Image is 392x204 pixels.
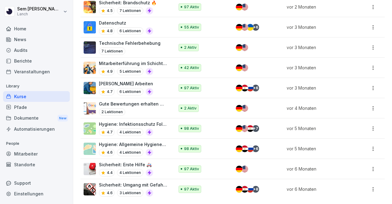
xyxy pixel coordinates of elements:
[84,21,96,33] img: gp1n7epbxsf9lzaihqn479zn.png
[287,85,352,91] p: vor 3 Monaten
[287,44,352,51] p: vor 3 Monaten
[236,186,243,193] img: de.svg
[236,145,243,152] img: de.svg
[117,68,143,75] p: 5 Lektionen
[84,163,96,175] img: ovcsqbf2ewum2utvc3o527vw.png
[236,166,243,172] img: de.svg
[99,108,125,116] p: 2 Lektionen
[3,148,70,159] a: Mitarbeiter
[84,1,96,13] img: zzov6v7ntk26bk7mur8pz9wg.png
[247,85,254,91] img: ru.svg
[287,125,352,132] p: vor 5 Monaten
[107,150,113,155] p: 4.6
[117,189,143,197] p: 3 Lektionen
[3,81,70,91] p: Library
[117,129,143,136] p: 4 Lektionen
[287,145,352,152] p: vor 5 Monaten
[241,4,248,10] img: us.svg
[3,45,70,56] a: Audits
[3,23,70,34] a: Home
[184,45,197,50] p: 2 Aktiv
[107,170,113,175] p: 4.4
[241,44,248,51] img: us.svg
[99,101,168,107] p: Gute Bewertungen erhalten 🌟 (WIP)
[241,145,248,152] img: eg.svg
[84,82,96,94] img: ns5fm27uu5em6705ixom0yjt.png
[99,121,168,127] p: Hygiene: Infektionsschutz Folgebelehrung (nach §43 IfSG)
[252,125,259,132] div: + 7
[3,188,70,199] a: Einstellungen
[241,64,248,71] img: us.svg
[107,69,113,74] p: 4.9
[247,186,254,193] img: ru.svg
[3,56,70,66] a: Berichte
[99,60,168,67] p: Mitarbeiterführung im Schichtbetrieb
[236,64,243,71] img: de.svg
[3,178,70,188] div: Support
[117,7,143,14] p: 7 Lektionen
[241,24,248,31] img: us.svg
[241,85,248,91] img: eg.svg
[287,105,352,111] p: vor 4 Monaten
[184,106,197,111] p: 2 Aktiv
[287,186,352,192] p: vor 6 Monaten
[287,24,352,30] p: vor 3 Monaten
[3,113,70,124] a: DokumenteNew
[99,20,153,26] p: Datenschutz
[99,40,160,46] p: Technische Fehlerbehebung
[84,183,96,195] img: ro33qf0i8ndaw7nkfv0stvse.png
[84,143,96,155] img: gxsnf7ygjsfsmxd96jxi4ufn.png
[107,190,113,196] p: 4.6
[3,102,70,113] a: Pfade
[184,65,199,71] p: 42 Aktiv
[252,85,259,91] div: + 6
[3,139,70,148] p: People
[84,122,96,135] img: tgff07aey9ahi6f4hltuk21p.png
[236,105,243,112] img: de.svg
[3,66,70,77] a: Veranstaltungen
[117,88,143,95] p: 6 Lektionen
[184,146,199,152] p: 98 Aktiv
[3,91,70,102] div: Kurse
[241,105,248,112] img: us.svg
[252,24,259,31] div: + 6
[236,125,243,132] img: de.svg
[84,102,96,114] img: iwscqm9zjbdjlq9atufjsuwv.png
[3,124,70,134] div: Automatisierungen
[241,166,248,172] img: us.svg
[184,166,199,172] p: 97 Aktiv
[58,115,68,122] div: New
[117,149,143,156] p: 4 Lektionen
[241,125,248,132] img: us.svg
[287,4,352,10] p: vor 2 Monaten
[247,125,254,132] img: eg.svg
[287,64,352,71] p: vor 3 Monaten
[236,44,243,51] img: de.svg
[17,12,62,16] p: Lanch
[252,186,259,193] div: + 8
[252,145,259,152] div: + 6
[287,166,352,172] p: vor 6 Monaten
[99,141,168,148] p: Hygiene: Allgemeine Hygieneschulung (nach LHMV §4)
[236,4,243,10] img: de.svg
[117,169,143,176] p: 4 Lektionen
[99,80,153,87] p: [PERSON_NAME] Arbeiten
[84,62,96,74] img: jm518rej1bnj95drpwlgjsrc.png
[184,25,199,30] p: 55 Aktiv
[3,159,70,170] a: Standorte
[99,48,125,55] p: 7 Lektionen
[247,145,254,152] img: ru.svg
[17,6,62,12] p: Sem [PERSON_NAME]
[247,24,254,31] img: ua.svg
[107,8,113,13] p: 4.5
[3,34,70,45] div: News
[107,28,113,34] p: 4.8
[99,182,168,188] p: Sicherheit: Umgang mit Gefahrstoffen 🦺
[3,113,70,124] div: Dokumente
[99,161,153,168] p: Sicherheit: Erste Hilfe 🚑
